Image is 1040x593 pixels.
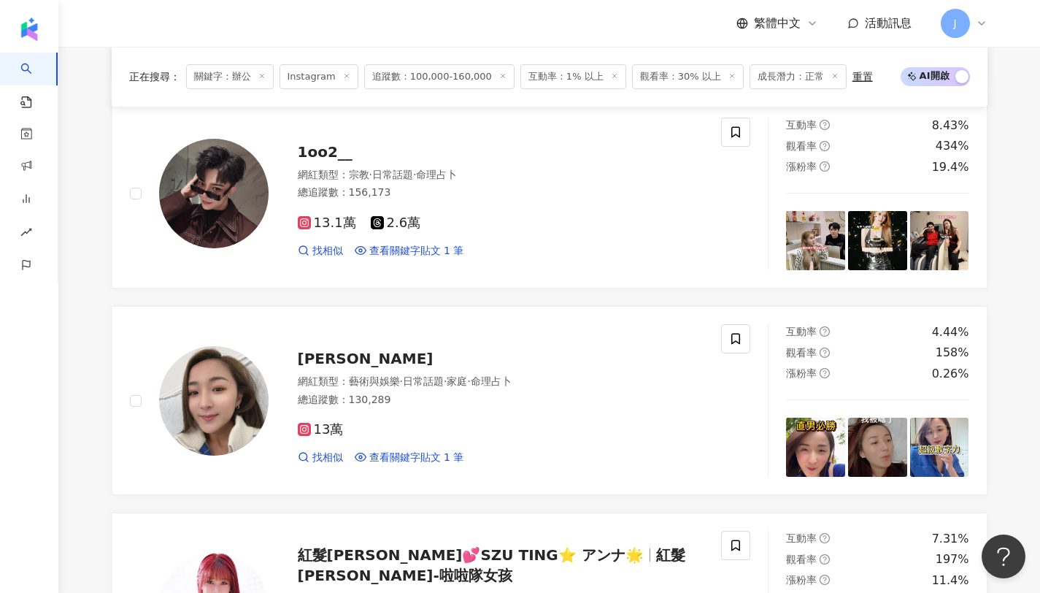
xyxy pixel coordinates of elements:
span: 2.6萬 [371,215,421,231]
img: post-image [848,418,907,477]
img: post-image [786,211,845,270]
img: post-image [910,211,969,270]
span: 互動率：1% 以上 [520,64,626,89]
span: Instagram [280,64,358,89]
div: 7.31% [932,531,969,547]
span: 成長潛力：正常 [750,64,847,89]
span: J [953,15,956,31]
span: · [369,169,372,180]
span: 正在搜尋 ： [129,71,180,83]
span: question-circle [820,348,830,358]
div: 0.26% [932,366,969,382]
a: 查看關鍵字貼文 1 筆 [355,244,464,259]
span: question-circle [820,533,830,543]
span: 觀看率 [786,140,817,152]
span: 找相似 [312,244,343,259]
span: 找相似 [312,451,343,465]
span: 互動率 [786,119,817,131]
img: post-image [910,418,969,477]
span: 查看關鍵字貼文 1 筆 [369,451,464,465]
a: 查看關鍵字貼文 1 筆 [355,451,464,465]
span: question-circle [820,120,830,130]
img: post-image [786,418,845,477]
a: KOL Avatar[PERSON_NAME]網紅類型：藝術與娛樂·日常話題·家庭·命理占卜總追蹤數：130,28913萬找相似查看關鍵字貼文 1 筆互動率question-circle4.44... [112,306,987,495]
span: 命理占卜 [416,169,457,180]
div: 197% [936,551,969,567]
span: 宗教 [349,169,369,180]
div: 總追蹤數 ： 156,173 [298,185,704,200]
span: 漲粉率 [786,367,817,379]
span: question-circle [820,554,830,565]
span: [PERSON_NAME] [298,350,434,367]
span: rise [20,218,32,250]
a: 找相似 [298,244,343,259]
span: question-circle [820,368,830,378]
div: 網紅類型 ： [298,168,704,183]
span: 互動率 [786,326,817,337]
span: 家庭 [447,375,467,387]
span: question-circle [820,326,830,337]
span: · [467,375,470,387]
span: 命理占卜 [471,375,512,387]
span: 漲粉率 [786,574,817,586]
span: · [400,375,403,387]
span: 觀看率：30% 以上 [632,64,744,89]
span: 藝術與娛樂 [349,375,400,387]
div: 19.4% [932,159,969,175]
span: 查看關鍵字貼文 1 筆 [369,244,464,259]
a: 找相似 [298,451,343,465]
div: 158% [936,345,969,361]
span: · [413,169,416,180]
span: 13萬 [298,422,344,437]
span: 日常話題 [403,375,444,387]
a: search [20,53,50,110]
span: 繁體中文 [754,15,801,31]
div: 434% [936,138,969,154]
div: 總追蹤數 ： 130,289 [298,393,704,408]
span: 日常話題 [372,169,413,180]
div: 11.4% [932,573,969,589]
div: 網紅類型 ： [298,375,704,389]
span: 紅髮[PERSON_NAME]-啦啦隊女孩 [298,546,685,584]
span: 活動訊息 [865,16,912,30]
span: 漲粉率 [786,161,817,172]
span: 追蹤數：100,000-160,000 [364,64,515,89]
span: question-circle [820,141,830,151]
img: KOL Avatar [159,139,269,248]
span: 13.1萬 [298,215,356,231]
div: 8.43% [932,118,969,134]
span: 關鍵字：辦公 [186,64,274,89]
img: KOL Avatar [159,346,269,456]
img: post-image [848,211,907,270]
span: question-circle [820,575,830,585]
img: logo icon [18,18,41,41]
div: 重置 [852,71,873,83]
span: 觀看率 [786,347,817,359]
span: 互動率 [786,532,817,544]
span: 1oo2__ [298,143,353,161]
a: KOL Avatar1oo2__網紅類型：宗教·日常話題·命理占卜總追蹤數：156,17313.1萬2.6萬找相似查看關鍵字貼文 1 筆互動率question-circle8.43%觀看率que... [112,99,987,288]
div: 4.44% [932,324,969,340]
span: 紅髮[PERSON_NAME]💕SZU TING⭐️ アンナ🌟 [298,546,644,564]
span: · [444,375,447,387]
span: 觀看率 [786,554,817,565]
iframe: Help Scout Beacon - Open [982,535,1025,578]
span: question-circle [820,161,830,172]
